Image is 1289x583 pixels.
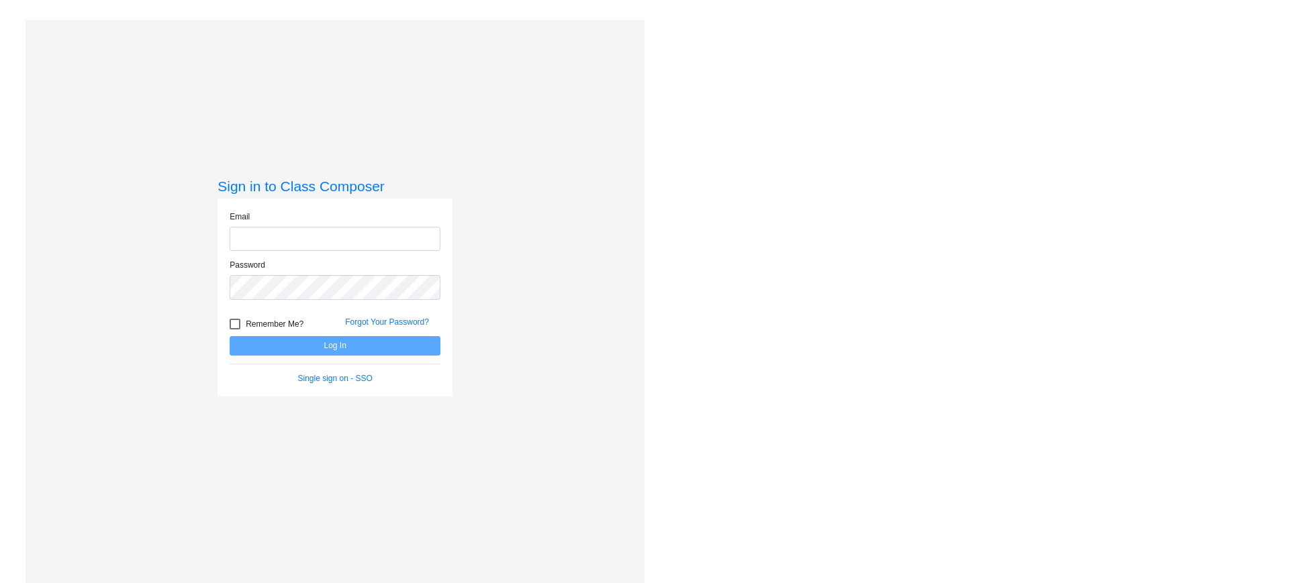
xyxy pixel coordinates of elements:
span: Remember Me? [246,316,303,332]
a: Forgot Your Password? [345,317,429,327]
button: Log In [230,336,440,356]
label: Email [230,211,250,223]
label: Password [230,259,265,271]
a: Single sign on - SSO [298,374,373,383]
h3: Sign in to Class Composer [218,178,452,195]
